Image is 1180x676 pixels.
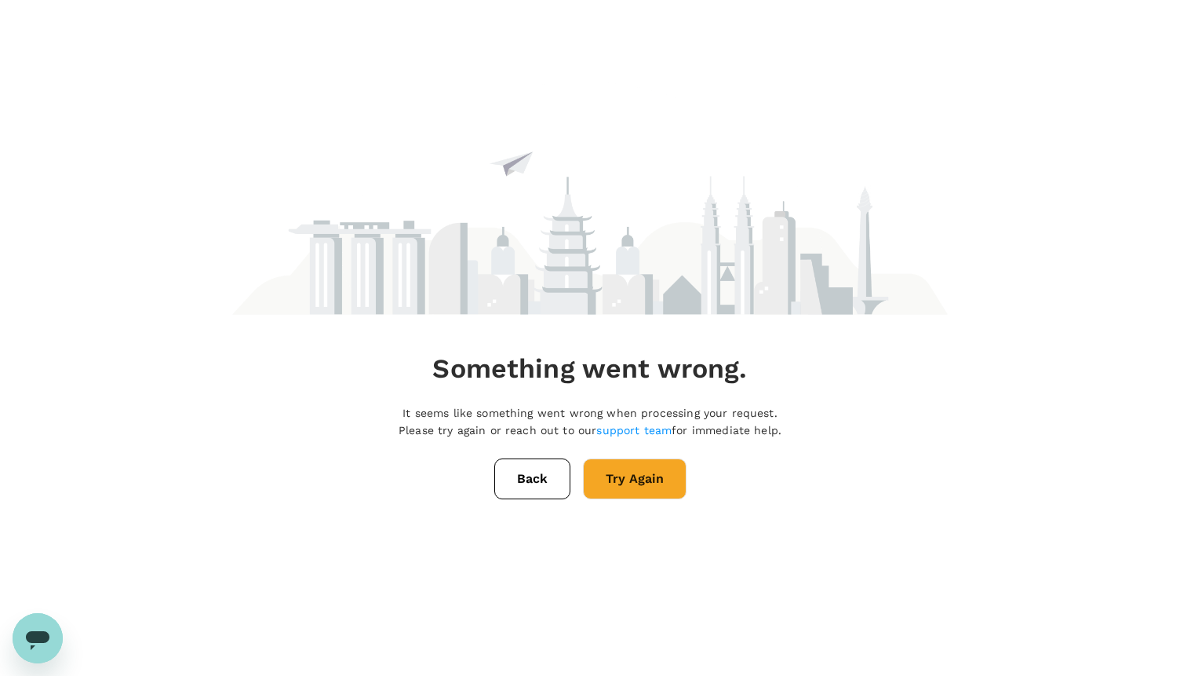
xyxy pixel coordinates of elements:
a: support team [596,424,672,437]
img: maintenance [232,82,948,314]
h4: Something went wrong. [432,353,747,386]
button: Back [494,459,570,499]
button: Try Again [583,459,687,499]
iframe: Button to launch messaging window [13,613,63,663]
p: It seems like something went wrong when processing your request. Please try again or reach out to... [399,404,781,440]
